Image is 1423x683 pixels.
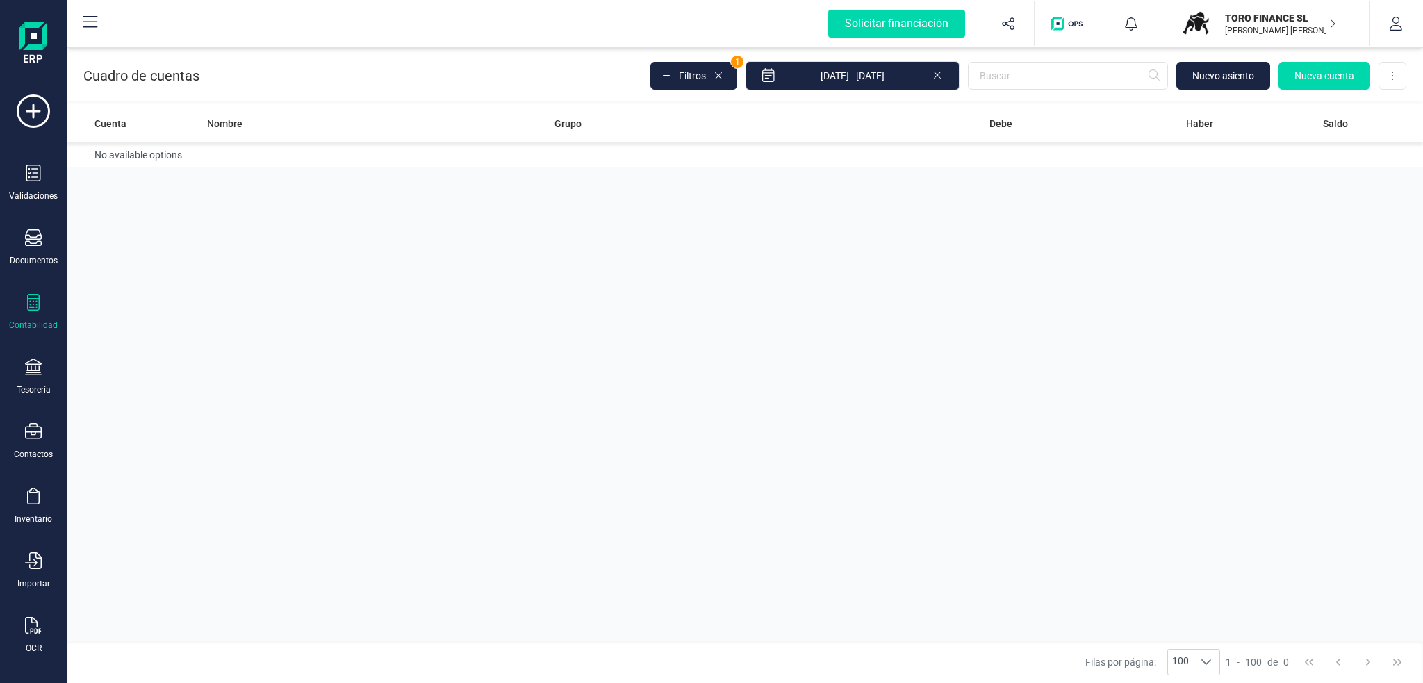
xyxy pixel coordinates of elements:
p: [PERSON_NAME] [PERSON_NAME] [1225,25,1336,36]
img: TO [1181,8,1211,39]
div: Importar [17,578,50,589]
button: TOTORO FINANCE SL[PERSON_NAME] [PERSON_NAME] [1175,1,1353,46]
div: Tesorería [17,384,51,395]
button: Nuevo asiento [1176,62,1270,90]
button: Solicitar financiación [812,1,982,46]
p: Cuadro de cuentas [83,66,199,85]
span: Nuevo asiento [1192,69,1254,83]
span: de [1267,655,1278,669]
span: Nombre [207,117,242,131]
div: Contabilidad [9,320,58,331]
span: Nueva cuenta [1294,69,1354,83]
div: Validaciones [9,190,58,201]
span: Haber [1186,117,1213,131]
span: 1 [1226,655,1231,669]
button: Logo de OPS [1043,1,1096,46]
button: Previous Page [1325,649,1351,675]
input: Buscar [968,62,1168,90]
button: Last Page [1384,649,1410,675]
button: Next Page [1355,649,1381,675]
span: 100 [1245,655,1262,669]
p: TORO FINANCE SL [1225,11,1336,25]
div: Filas por página: [1085,649,1220,675]
span: Grupo [554,117,582,131]
td: No available options [67,142,1423,167]
div: Contactos [14,449,53,460]
div: Solicitar financiación [828,10,965,38]
span: 100 [1168,650,1193,675]
span: Filtros [679,69,706,83]
div: Inventario [15,513,52,525]
div: OCR [26,643,42,654]
span: Saldo [1323,117,1348,131]
button: Filtros [650,62,737,90]
img: Logo de OPS [1051,17,1088,31]
button: First Page [1296,649,1322,675]
span: Cuenta [94,117,126,131]
span: 0 [1283,655,1289,669]
div: Documentos [10,255,58,266]
span: Debe [989,117,1012,131]
span: 1 [731,56,743,68]
button: Nueva cuenta [1278,62,1370,90]
img: Logo Finanedi [19,22,47,67]
div: - [1226,655,1289,669]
